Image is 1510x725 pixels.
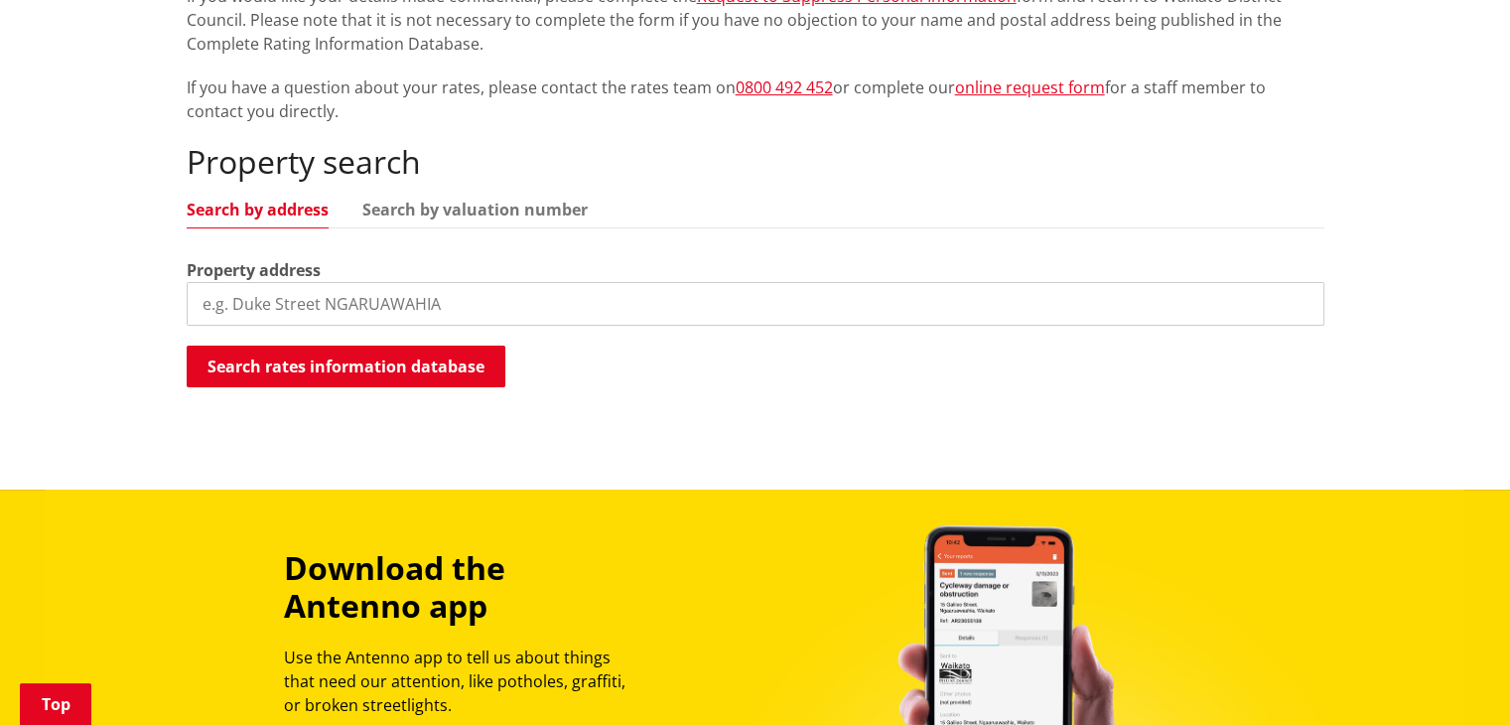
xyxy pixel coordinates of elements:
p: Use the Antenno app to tell us about things that need our attention, like potholes, graffiti, or ... [284,646,643,717]
button: Search rates information database [187,346,505,387]
a: Search by address [187,202,329,217]
h2: Property search [187,143,1324,181]
label: Property address [187,258,321,282]
a: Top [20,683,91,725]
input: e.g. Duke Street NGARUAWAHIA [187,282,1324,326]
h3: Download the Antenno app [284,549,643,626]
a: online request form [955,76,1105,98]
a: Search by valuation number [362,202,588,217]
iframe: Messenger Launcher [1419,642,1490,713]
a: 0800 492 452 [736,76,833,98]
p: If you have a question about your rates, please contact the rates team on or complete our for a s... [187,75,1324,123]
